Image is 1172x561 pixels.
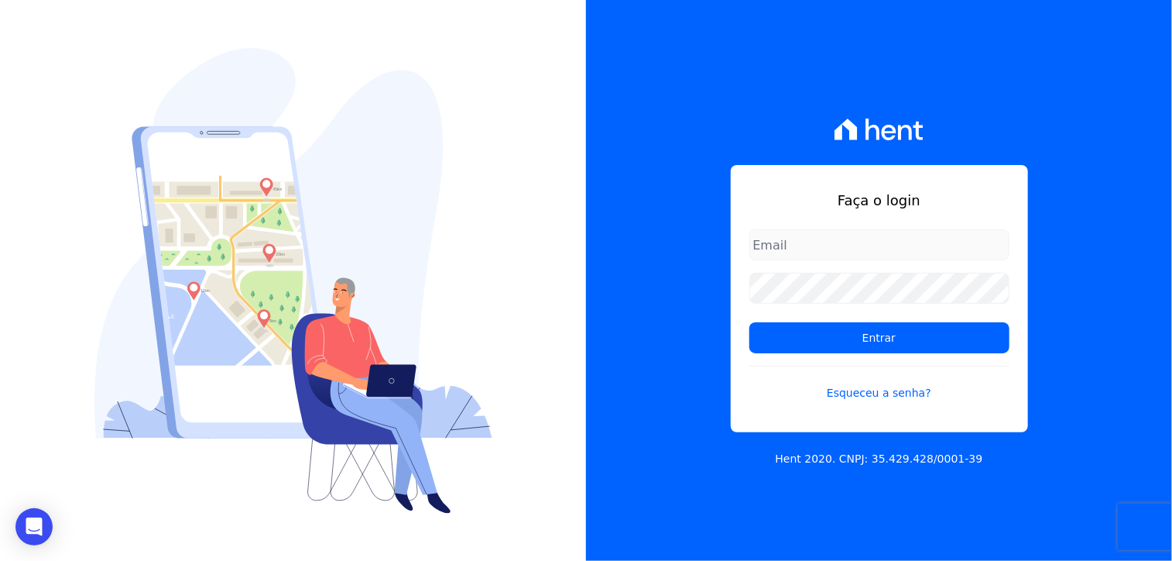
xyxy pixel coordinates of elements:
[749,322,1009,353] input: Entrar
[749,229,1009,260] input: Email
[749,366,1009,401] a: Esqueceu a senha?
[749,190,1009,211] h1: Faça o login
[776,451,983,467] p: Hent 2020. CNPJ: 35.429.428/0001-39
[94,48,492,514] img: Login
[15,508,53,546] div: Open Intercom Messenger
